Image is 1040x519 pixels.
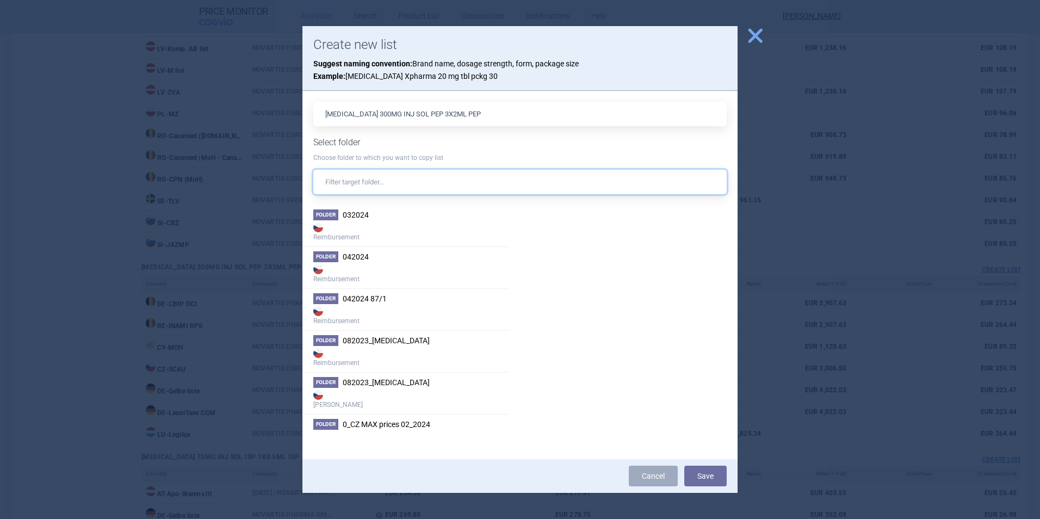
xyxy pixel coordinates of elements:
img: CZ [313,306,323,316]
strong: [PERSON_NAME] [313,388,498,410]
span: Folder [313,251,338,262]
span: 0_CZ MAX prices 02_2024 [343,420,430,429]
span: 082023_Entresto [343,378,430,387]
strong: [PERSON_NAME] [313,430,498,452]
p: Choose folder to which you want to copy list [313,153,727,163]
a: Cancel [629,466,678,486]
span: 042024 87/1 [343,294,387,303]
span: Folder [313,209,338,220]
input: Filter target folder… [313,170,727,194]
p: Brand name, dosage strength, form, package size [MEDICAL_DATA] Xpharma 20 mg tbl pckg 30 [313,58,727,82]
h1: Select folder [313,137,727,147]
span: 032024 [343,211,369,219]
img: CZ [313,348,323,358]
img: CZ [313,390,323,400]
span: Folder [313,293,338,304]
strong: Suggest naming convention: [313,59,412,68]
img: CZ [313,264,323,274]
strong: Reimbursement [313,346,498,368]
h1: Create new list [313,37,727,53]
strong: Reimbursement [313,262,498,284]
input: List name [313,102,727,126]
strong: Reimbursement [313,220,498,242]
span: Folder [313,419,338,430]
span: 082023_beovu [343,336,430,345]
span: Folder [313,335,338,346]
img: CZ [313,223,323,232]
strong: Reimbursement [313,304,498,326]
strong: Example: [313,72,345,81]
span: Folder [313,377,338,388]
button: Save [684,466,727,486]
span: 042024 [343,252,369,261]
